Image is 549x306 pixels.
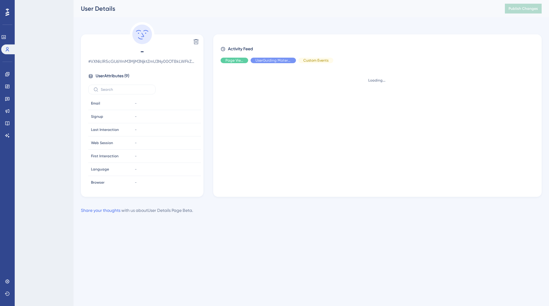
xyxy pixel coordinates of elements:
button: Publish Changes [505,4,542,13]
span: Signup [91,114,103,119]
span: - [135,127,137,132]
span: Email [91,101,100,106]
div: User Details [81,4,490,13]
span: - [135,140,137,145]
span: - [135,114,137,119]
span: - [135,154,137,159]
span: Page View [225,58,243,63]
span: Web Session [91,140,113,145]
span: - [135,101,137,106]
span: Browser [91,180,104,185]
span: Activity Feed [228,45,253,53]
a: Share your thoughts [81,208,120,213]
span: - [88,47,196,56]
div: Loading... [221,78,533,83]
span: # VXNlclR5cGU6YmM3MjM3NjktZmU3Ny00OTBkLWFkZGItN2VlYWRhNTI0YTNi [88,58,196,65]
span: Last Interaction [91,127,119,132]
span: - [135,180,137,185]
span: Language [91,167,109,172]
span: User Attributes ( 9 ) [96,72,129,80]
span: Publish Changes [509,6,538,11]
div: with us about User Details Page Beta . [81,207,193,214]
input: Search [101,87,150,92]
span: Custom Events [303,58,328,63]
span: First Interaction [91,154,119,159]
span: UserGuiding Material [256,58,291,63]
span: - [135,167,137,172]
